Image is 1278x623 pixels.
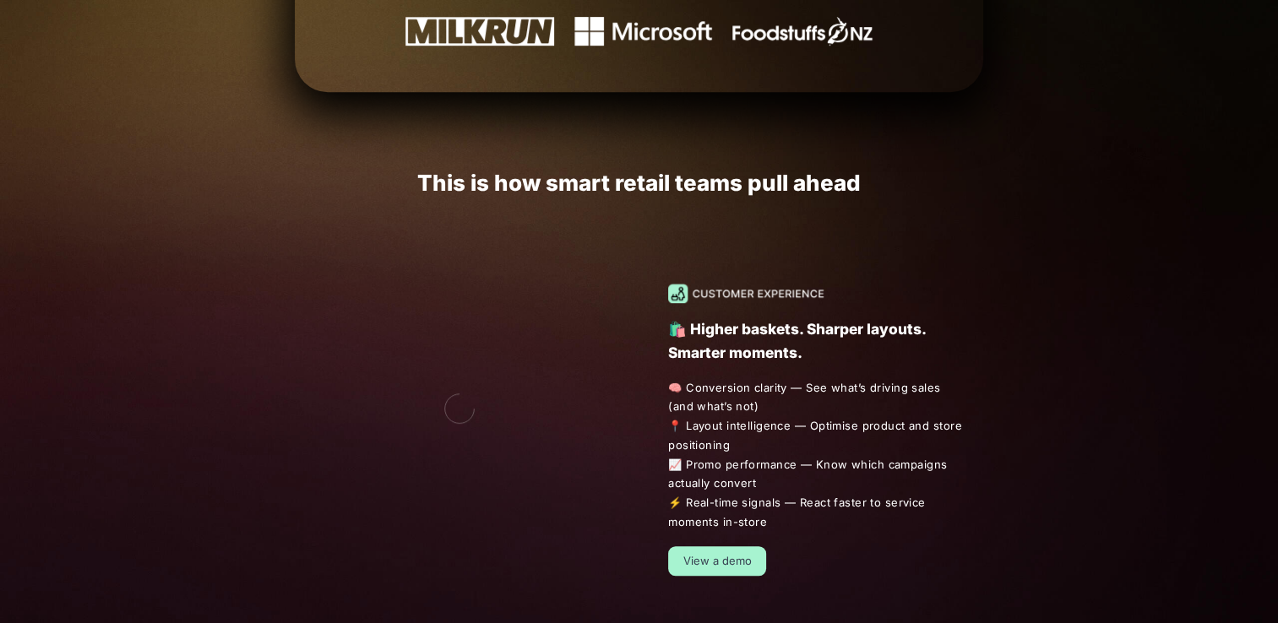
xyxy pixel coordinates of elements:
h1: This is how smart retail teams pull ahead [295,171,983,195]
img: Milkrun [405,17,554,46]
p: 🛍️ Higher baskets. Sharper layouts. Smarter moments. [668,317,968,365]
span: 🧠 Conversion clarity — See what’s driving sales (and what’s not) 📍 Layout intelligence — Optimise... [668,378,969,532]
a: View a demo [668,546,766,576]
img: Microsoft [574,17,712,46]
img: Foodstuffs NZ [732,17,873,46]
